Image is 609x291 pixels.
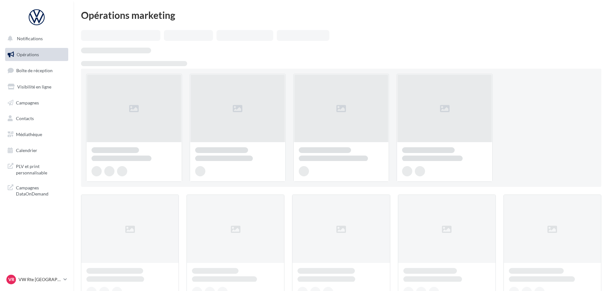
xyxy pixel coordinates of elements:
[17,36,43,41] span: Notifications
[16,148,37,153] span: Calendrier
[4,32,67,45] button: Notifications
[4,128,70,141] a: Médiathèque
[4,144,70,157] a: Calendrier
[16,116,34,121] span: Contacts
[4,48,70,61] a: Opérations
[16,68,53,73] span: Boîte de réception
[81,10,601,20] div: Opérations marketing
[17,84,51,89] span: Visibilité en ligne
[5,273,68,286] a: VR VW Rte [GEOGRAPHIC_DATA]
[4,96,70,110] a: Campagnes
[16,132,42,137] span: Médiathèque
[18,276,61,283] p: VW Rte [GEOGRAPHIC_DATA]
[4,80,70,94] a: Visibilité en ligne
[4,159,70,178] a: PLV et print personnalisable
[16,162,66,176] span: PLV et print personnalisable
[8,276,14,283] span: VR
[17,52,39,57] span: Opérations
[4,181,70,200] a: Campagnes DataOnDemand
[16,183,66,197] span: Campagnes DataOnDemand
[4,112,70,125] a: Contacts
[4,64,70,77] a: Boîte de réception
[16,100,39,105] span: Campagnes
